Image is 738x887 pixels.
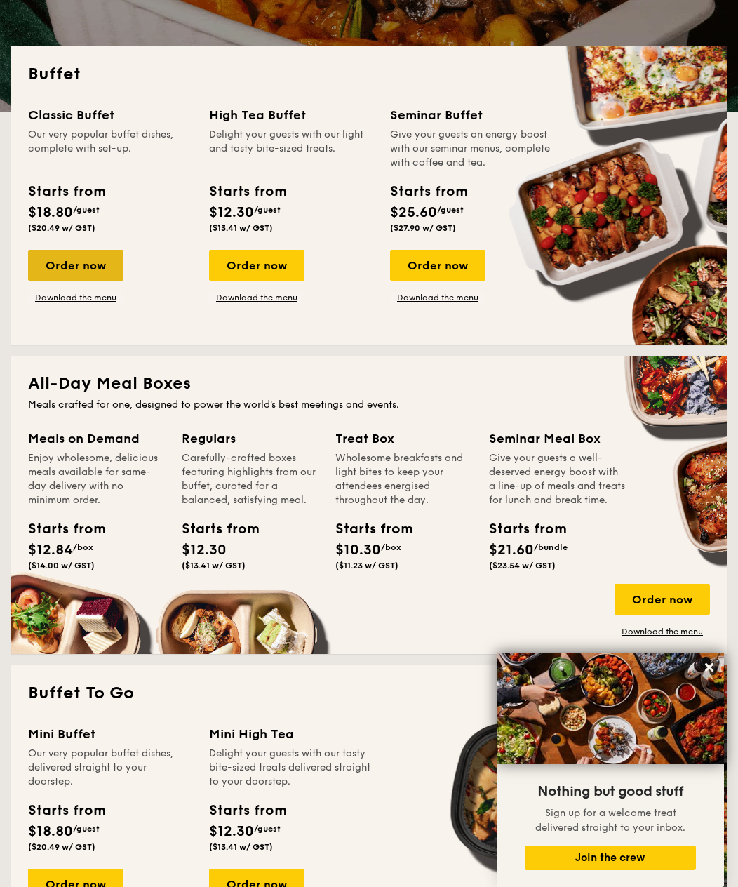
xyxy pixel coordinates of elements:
button: Join the crew [525,846,696,870]
div: Mini High Tea [209,724,373,744]
div: Classic Buffet [28,105,192,125]
span: $12.30 [182,542,227,559]
span: Nothing but good stuff [537,783,683,800]
div: Delight your guests with our tasty bite-sized treats delivered straight to your doorstep. [209,747,373,789]
span: ($23.54 w/ GST) [489,561,556,571]
span: $21.60 [489,542,534,559]
h2: All-Day Meal Boxes [28,373,710,395]
div: Give your guests an energy boost with our seminar menus, complete with coffee and tea. [390,128,554,170]
div: Starts from [209,181,286,202]
div: Treat Box [335,429,472,448]
div: Our very popular buffet dishes, delivered straight to your doorstep. [28,747,192,789]
div: Starts from [209,800,286,821]
a: Download the menu [390,292,485,303]
div: Wholesome breakfasts and light bites to keep your attendees energised throughout the day. [335,451,472,507]
span: $12.30 [209,204,254,221]
span: $12.30 [209,823,254,840]
div: Order now [209,250,304,281]
span: ($14.00 w/ GST) [28,561,95,571]
span: $25.60 [390,204,437,221]
div: Meals crafted for one, designed to power the world's best meetings and events. [28,398,710,412]
div: Starts from [390,181,467,202]
div: Give your guests a well-deserved energy boost with a line-up of meals and treats for lunch and br... [489,451,626,507]
div: Regulars [182,429,318,448]
div: Delight your guests with our light and tasty bite-sized treats. [209,128,373,170]
div: Seminar Meal Box [489,429,626,448]
span: /box [73,542,93,552]
span: /guest [254,824,281,834]
span: ($13.41 w/ GST) [182,561,246,571]
span: /guest [73,205,100,215]
div: Order now [28,250,123,281]
div: Starts from [28,519,91,540]
div: Mini Buffet [28,724,192,744]
span: /guest [73,824,100,834]
span: $18.80 [28,204,73,221]
img: DSC07876-Edit02-Large.jpeg [497,653,724,764]
div: Starts from [28,800,105,821]
span: $10.30 [335,542,381,559]
div: Enjoy wholesome, delicious meals available for same-day delivery with no minimum order. [28,451,165,507]
div: Carefully-crafted boxes featuring highlights from our buffet, curated for a balanced, satisfying ... [182,451,318,507]
span: /guest [254,205,281,215]
span: ($13.41 w/ GST) [209,223,273,233]
span: /box [381,542,401,552]
div: Our very popular buffet dishes, complete with set-up. [28,128,192,170]
div: Seminar Buffet [390,105,554,125]
div: Starts from [335,519,398,540]
div: Order now [390,250,485,281]
span: $18.80 [28,823,73,840]
span: ($20.49 w/ GST) [28,842,95,852]
span: ($13.41 w/ GST) [209,842,273,852]
h2: Buffet [28,63,710,86]
div: Starts from [489,519,552,540]
span: $12.84 [28,542,73,559]
span: ($11.23 w/ GST) [335,561,398,571]
div: Starts from [182,519,245,540]
div: Order now [615,584,710,615]
span: /bundle [534,542,568,552]
a: Download the menu [209,292,304,303]
a: Download the menu [615,626,710,637]
a: Download the menu [28,292,123,303]
span: Sign up for a welcome treat delivered straight to your inbox. [535,807,685,834]
span: ($20.49 w/ GST) [28,223,95,233]
span: ($27.90 w/ GST) [390,223,456,233]
div: Meals on Demand [28,429,165,448]
div: Starts from [28,181,105,202]
h2: Buffet To Go [28,682,710,705]
div: High Tea Buffet [209,105,373,125]
span: /guest [437,205,464,215]
button: Close [698,656,720,679]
